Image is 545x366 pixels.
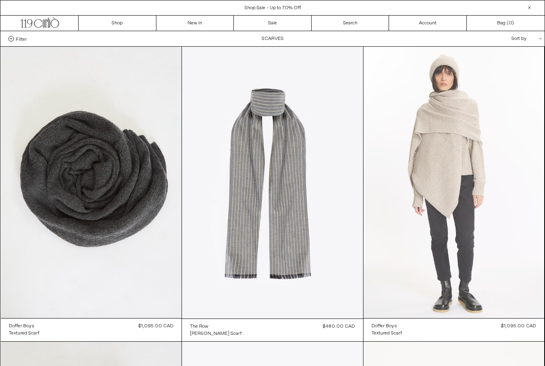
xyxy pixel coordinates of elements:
[371,330,402,337] div: Textured Scarf
[509,20,514,27] span: )
[323,323,355,330] div: $480.00 CAD
[465,31,537,46] div: Sort by
[371,323,397,330] div: Doffer Boys
[234,16,312,31] a: Sale
[182,47,363,319] img: The Row Guel Scarf
[9,323,34,330] div: Doffer Boys
[16,36,27,42] span: Filter
[190,323,208,330] div: The Row
[138,322,174,330] div: $1,095.00 CAD
[9,322,39,330] a: Doffer Boys
[9,330,39,337] div: Textured Scarf
[1,47,182,318] img: Doffer Boys Textured Scarf
[156,16,234,31] a: New In
[245,5,301,11] a: Shop Sale - Up to 70% Off
[312,16,389,31] a: Search
[501,322,536,330] div: $1,095.00 CAD
[509,20,512,26] span: 0
[190,330,242,337] a: [PERSON_NAME] Scarf
[9,330,39,337] a: Textured Scarf
[190,323,242,330] a: The Row
[389,16,467,31] a: Account
[371,330,402,337] a: Textured Scarf
[371,322,402,330] a: Doffer Boys
[467,16,545,31] a: Bag ()
[79,16,156,31] a: Shop
[363,47,545,318] img: Doffer Boys Textured Scarf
